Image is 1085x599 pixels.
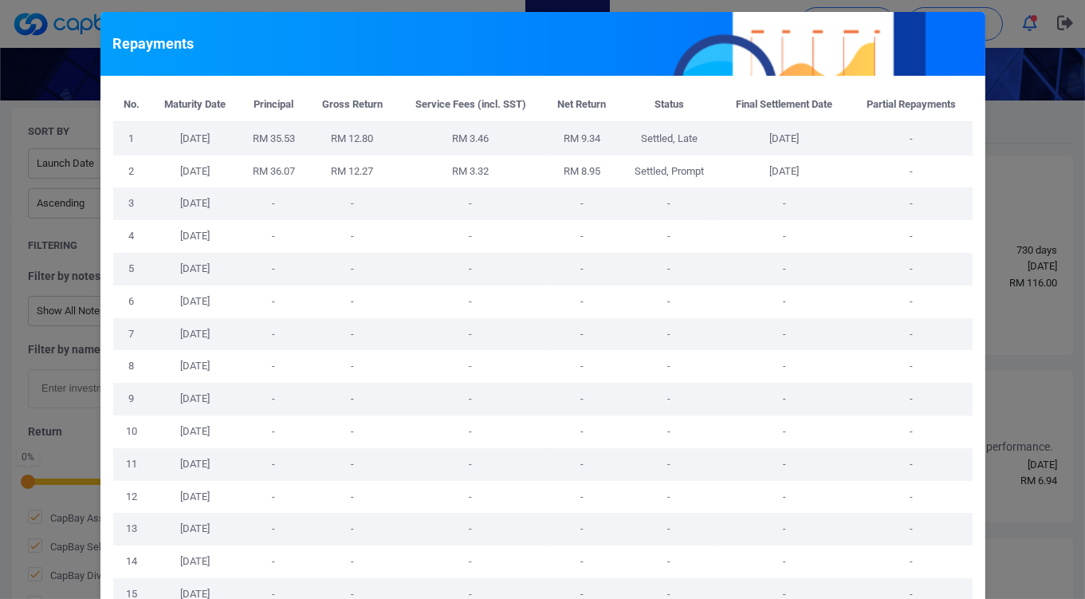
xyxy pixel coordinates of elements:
[150,383,240,416] td: [DATE]
[308,89,397,122] th: Gross Return
[469,555,472,567] span: -
[113,546,151,578] td: 14
[580,458,584,470] span: -
[272,262,275,274] span: -
[469,328,472,340] span: -
[719,416,850,448] td: -
[719,350,850,383] td: -
[719,286,850,318] td: -
[850,318,973,351] td: -
[850,383,973,416] td: -
[580,230,584,242] span: -
[850,448,973,481] td: -
[469,295,472,307] span: -
[113,156,151,188] td: 2
[850,481,973,514] td: -
[719,318,850,351] td: -
[619,187,719,220] td: -
[113,383,151,416] td: 9
[619,286,719,318] td: -
[850,546,973,578] td: -
[580,392,584,404] span: -
[113,416,151,448] td: 10
[469,360,472,372] span: -
[850,350,973,383] td: -
[619,220,719,253] td: -
[580,262,584,274] span: -
[351,230,354,242] span: -
[150,187,240,220] td: [DATE]
[272,392,275,404] span: -
[272,197,275,209] span: -
[580,425,584,437] span: -
[719,187,850,220] td: -
[150,318,240,351] td: [DATE]
[580,328,584,340] span: -
[272,328,275,340] span: -
[850,286,973,318] td: -
[113,34,195,53] h5: Repayments
[452,165,489,177] span: RM 3.32
[719,220,850,253] td: -
[272,522,275,534] span: -
[113,350,151,383] td: 8
[351,392,354,404] span: -
[113,187,151,220] td: 3
[150,448,240,481] td: [DATE]
[719,89,850,122] th: Final Settlement Date
[850,253,973,286] td: -
[113,318,151,351] td: 7
[850,220,973,253] td: -
[113,89,151,122] th: No.
[351,197,354,209] span: -
[150,350,240,383] td: [DATE]
[850,89,973,122] th: Partial Repayments
[580,360,584,372] span: -
[113,220,151,253] td: 4
[619,546,719,578] td: -
[544,89,619,122] th: Net Return
[469,491,472,502] span: -
[619,156,719,188] td: Settled, Prompt
[397,89,544,122] th: Service Fees (incl. SST)
[469,197,472,209] span: -
[469,392,472,404] span: -
[351,295,354,307] span: -
[351,425,354,437] span: -
[619,513,719,546] td: -
[564,165,600,177] span: RM 8.95
[580,555,584,567] span: -
[619,122,719,156] td: Settled, Late
[469,522,472,534] span: -
[272,491,275,502] span: -
[351,458,354,470] span: -
[580,295,584,307] span: -
[619,416,719,448] td: -
[580,491,584,502] span: -
[351,522,354,534] span: -
[719,513,850,546] td: -
[351,555,354,567] span: -
[469,425,472,437] span: -
[113,286,151,318] td: 6
[619,481,719,514] td: -
[253,165,295,177] span: RM 36.07
[113,481,151,514] td: 12
[619,89,719,122] th: Status
[619,448,719,481] td: -
[564,132,600,144] span: RM 9.34
[719,253,850,286] td: -
[240,89,308,122] th: Principal
[113,253,151,286] td: 5
[272,230,275,242] span: -
[351,360,354,372] span: -
[619,253,719,286] td: -
[351,491,354,502] span: -
[719,448,850,481] td: -
[619,350,719,383] td: -
[580,197,584,209] span: -
[850,416,973,448] td: -
[150,156,240,188] td: [DATE]
[719,546,850,578] td: -
[150,122,240,156] td: [DATE]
